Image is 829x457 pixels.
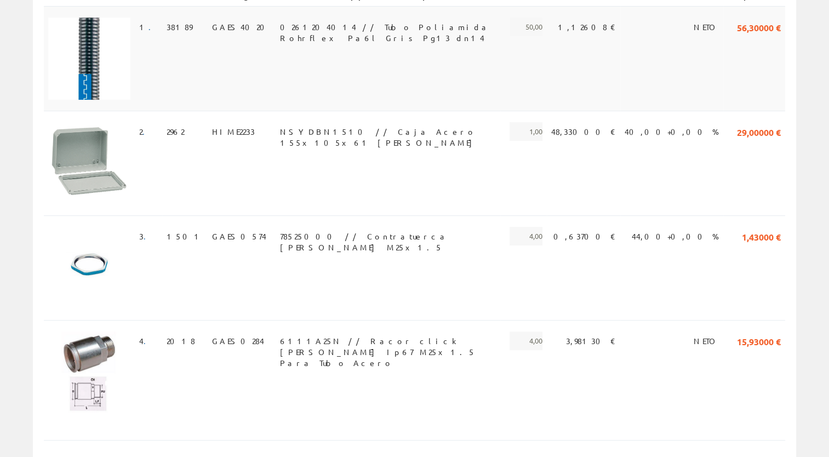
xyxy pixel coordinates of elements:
a: . [144,231,153,241]
span: NETO [694,18,719,36]
span: 48,33000 € [551,122,616,141]
span: GAES0574 [212,227,266,245]
span: HIME2233 [212,122,255,141]
span: 56,30000 € [737,18,781,36]
span: 1,00 [510,122,542,141]
span: NETO [694,332,719,350]
span: NSYDBN1510 // Caja Acero 155x105x61 [PERSON_NAME] [280,122,496,141]
span: 78525000 // Contratuerca [PERSON_NAME] M25x1.5 [280,227,496,245]
span: 4,00 [510,227,542,245]
span: 6111A25N // Racor click [PERSON_NAME] Ip67 M25x1.5 Para Tubo Acero [280,332,496,350]
span: 15,93000 € [737,332,781,350]
span: 1501 [167,227,203,245]
span: 44,00+0,00 % [632,227,719,245]
span: 0261204014 // Tubo Poliamida Rohrflex Pa6l Gris Pg13 dn14 [280,18,496,36]
img: Foto artículo (150x150) [48,332,130,414]
span: 2 [139,122,152,141]
span: 4,00 [510,332,542,350]
span: 1 [139,18,158,36]
span: 2962 [167,122,184,141]
span: 1,12608 € [558,18,616,36]
span: 3 [139,227,153,245]
span: 40,00+0,00 % [625,122,719,141]
img: Foto artículo (150x150) [48,227,130,309]
img: Foto artículo (150x150) [48,18,130,100]
span: GAES0284 [212,332,264,350]
a: . [144,336,153,346]
span: 38189 [167,18,192,36]
span: 29,00000 € [737,122,781,141]
a: . [148,22,158,32]
span: 4 [139,332,153,350]
span: 1,43000 € [742,227,781,245]
span: 50,00 [510,18,542,36]
span: GAES4020 [212,18,271,36]
a: . [142,127,152,136]
span: 3,98130 € [566,332,616,350]
span: 2018 [167,332,195,350]
img: Foto artículo (150x150) [48,122,130,204]
span: 0,63700 € [553,227,616,245]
